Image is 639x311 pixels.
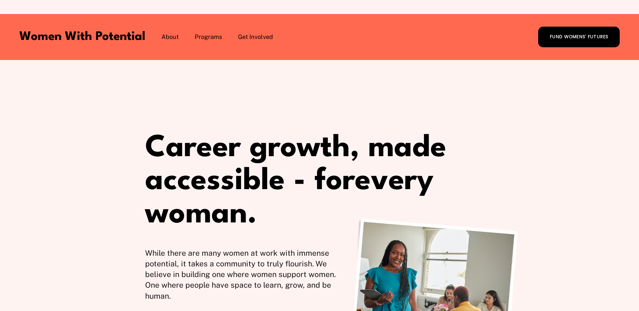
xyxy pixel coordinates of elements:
[161,32,179,42] a: folder dropdown
[538,27,620,47] a: FUND WOMENS' FUTURES
[145,132,544,231] h1: Career growth, made accessible - for .
[238,32,273,42] a: folder dropdown
[195,33,222,41] span: Programs
[195,32,222,42] a: folder dropdown
[161,33,179,41] span: About
[19,31,145,43] a: Women With Potential
[238,33,273,41] span: Get Involved
[145,248,343,301] p: While there are many women at work with immense potential, it takes a community to truly flourish...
